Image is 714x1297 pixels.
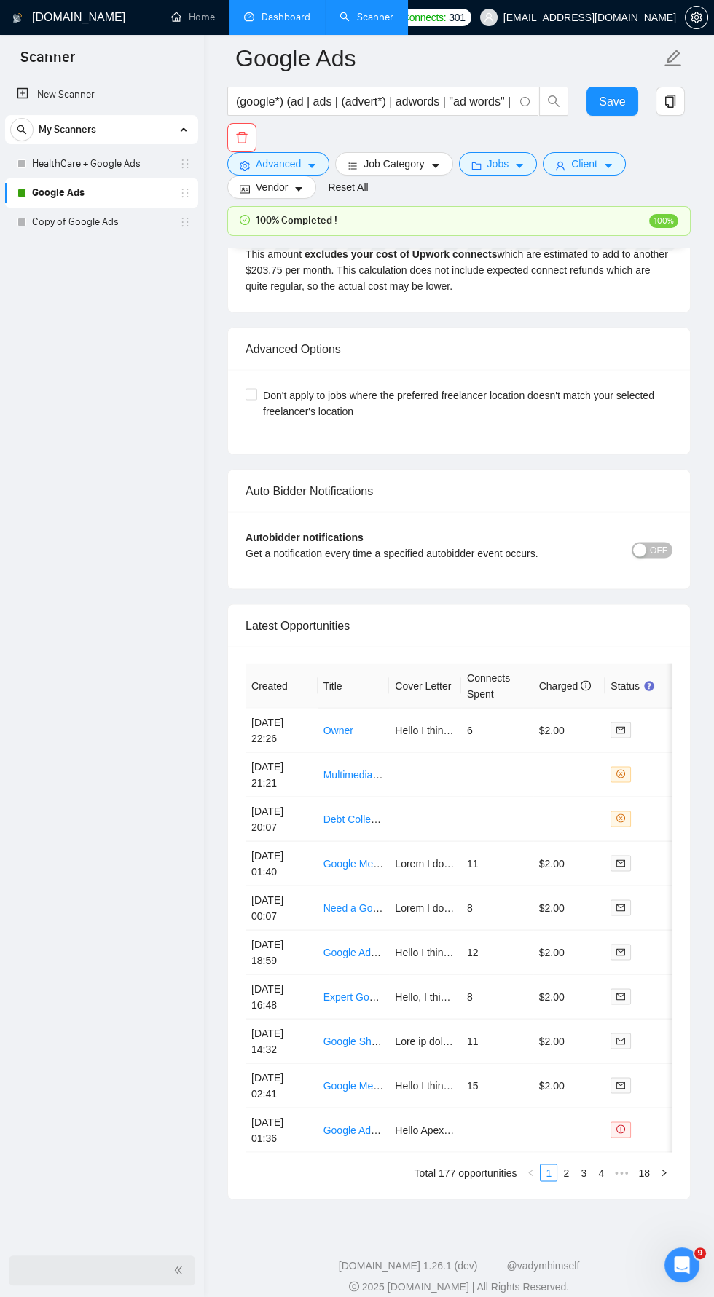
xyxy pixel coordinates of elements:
th: Connects Spent [461,663,533,708]
span: setting [240,160,250,171]
td: 6 [461,708,533,752]
span: 100% [649,214,678,228]
span: Advanced [256,156,301,172]
a: setting [685,12,708,23]
li: Total 177 opportunities [415,1164,517,1181]
span: Client [571,156,597,172]
td: Multimedia Mix Modelling Expert Needed for Google Meridian [318,752,390,797]
span: caret-down [514,160,525,171]
span: close-circle [616,769,625,778]
td: [DATE] 21:21 [246,752,318,797]
a: Google Ads Specialist for Mental Health Therapy Practice (HIPAA-Compliant) [323,1124,672,1135]
td: [DATE] 01:40 [246,841,318,886]
button: right [655,1164,672,1181]
td: $2.00 [533,708,605,752]
td: 12 [461,930,533,974]
span: ••• [610,1164,633,1181]
span: 100% Completed ! [256,213,337,229]
span: OFF [650,542,667,558]
span: double-left [173,1263,188,1277]
span: 301 [449,9,465,25]
a: 4 [593,1164,609,1180]
button: userClientcaret-down [543,152,626,176]
td: 11 [461,1019,533,1063]
button: idcardVendorcaret-down [227,176,316,199]
b: excludes your cost of Upwork connects [305,248,498,260]
a: 2 [558,1164,574,1180]
td: [DATE] 01:36 [246,1108,318,1152]
input: Scanner name... [235,40,661,76]
span: Vendor [256,179,288,195]
th: Created [246,663,318,708]
td: $2.00 [533,886,605,930]
span: mail [616,947,625,956]
input: Search Freelance Jobs... [236,92,514,111]
span: edit [664,49,683,68]
div: Latest Opportunities [246,604,672,646]
span: info-circle [520,97,530,106]
span: mail [616,725,625,734]
span: Connects: [402,9,446,25]
td: Google Ads Campaign Manager – PPC Lead Generation Specialist (White-Label) [318,930,390,974]
button: search [10,118,34,141]
button: left [522,1164,540,1181]
td: [DATE] 18:59 [246,930,318,974]
a: 3 [576,1164,592,1180]
span: mail [616,1036,625,1045]
span: 9 [694,1247,706,1259]
span: check-circle [240,215,250,225]
button: setting [685,6,708,29]
span: search [540,95,568,108]
td: Google Merchant Center Expert needed to solve &#34;Personalized advertising: personal hardships&#... [318,1063,390,1108]
div: 2025 [DOMAIN_NAME] | All Rights Reserved. [216,1279,702,1294]
span: mail [616,859,625,867]
span: caret-down [307,160,317,171]
span: exclamation-circle [616,1124,625,1133]
span: idcard [240,184,250,194]
td: Google Shop Setup &amp; Lead [318,1019,390,1063]
a: @vadymhimself [506,1259,579,1271]
button: barsJob Categorycaret-down [335,152,452,176]
span: My Scanners [39,115,96,144]
span: Job Category [364,156,424,172]
span: folder [471,160,482,171]
td: Google Ads Specialist for Mental Health Therapy Practice (HIPAA-Compliant) [318,1108,390,1152]
td: Owner [318,708,390,752]
span: holder [179,216,191,228]
td: Expert Google Ads [318,974,390,1019]
span: Scanner [9,47,87,77]
span: mail [616,1081,625,1089]
button: settingAdvancedcaret-down [227,152,329,176]
a: Google Shop Setup &amp; Lead [323,1035,471,1046]
span: right [659,1168,668,1177]
td: $2.00 [533,1063,605,1108]
a: Debt Collection in [US_STATE], [GEOGRAPHIC_DATA]. [323,813,578,824]
div: Auto Bidder Notifications [246,470,672,511]
a: Google Ads [32,178,170,208]
li: New Scanner [5,80,198,109]
span: caret-down [431,160,441,171]
td: [DATE] 20:07 [246,797,318,841]
span: caret-down [294,184,304,194]
a: dashboardDashboard [244,11,310,23]
button: copy [656,87,685,116]
a: Copy of Google Ads [32,208,170,237]
a: HealthCare + Google Ads [32,149,170,178]
a: homeHome [171,11,215,23]
span: user [484,12,494,23]
li: My Scanners [5,115,198,237]
button: folderJobscaret-down [459,152,538,176]
span: close-circle [616,813,625,822]
td: $2.00 [533,841,605,886]
span: user [555,160,565,171]
div: Tooltip anchor [643,679,656,692]
a: Expert Google Ads [323,990,409,1002]
li: 18 [633,1164,655,1181]
a: Multimedia Mix Modelling Expert Needed for Google Meridian [323,768,601,780]
span: delete [228,131,256,144]
span: copyright [349,1281,359,1291]
a: Google Merchant Center &amp; Google Ads Expert [323,857,555,869]
li: 2 [557,1164,575,1181]
td: Debt Collection in California, US. [318,797,390,841]
li: 1 [540,1164,557,1181]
